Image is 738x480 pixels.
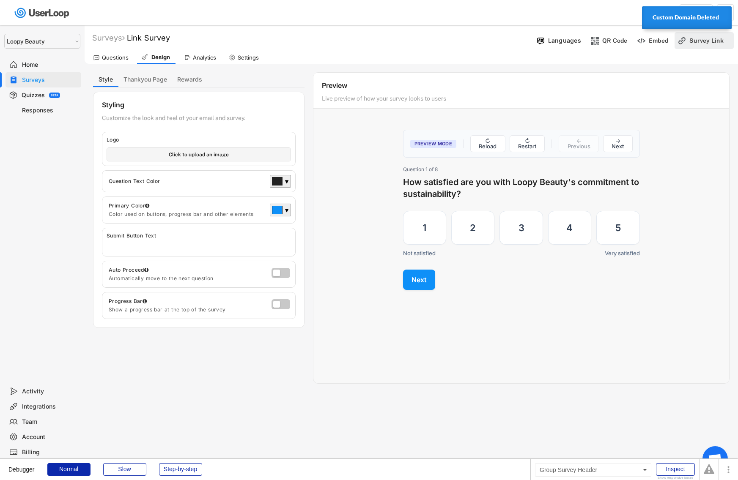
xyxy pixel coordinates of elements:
[8,459,35,472] div: Debugger
[102,101,124,112] div: Styling
[107,232,156,239] div: Submit Button Text
[22,106,78,115] div: Responses
[470,223,476,232] span: 2
[637,36,646,45] img: EmbedMinor.svg
[103,463,146,476] div: Slow
[109,298,267,305] div: Progress Bar
[559,135,599,152] button: ← Previous
[22,76,78,84] div: Surveys
[150,54,171,61] div: Design
[13,4,72,22] img: userloop-logo-01.svg
[22,448,78,456] div: Billing
[689,37,732,44] div: Survey Link
[22,433,78,441] div: Account
[548,37,581,44] div: Languages
[193,54,216,61] div: Analytics
[285,207,289,215] div: ▼
[510,135,545,152] button: ↻ Restart
[470,135,505,152] button: ↻ Reload
[702,446,728,472] div: Open chat
[535,463,651,477] div: Group Survey Header
[22,387,78,395] div: Activity
[656,463,695,476] div: Inspect
[22,61,78,69] div: Home
[109,306,267,313] div: Show a progress bar at the top of the survey
[410,140,457,148] span: Preview Mode
[590,36,599,45] img: ShopcodesMajor.svg
[92,33,125,43] div: Surveys
[93,72,118,87] button: Style
[109,178,266,185] div: Question Text Color
[172,72,207,87] button: Rewards
[656,476,695,480] div: Show responsive boxes
[109,267,267,273] div: Auto Proceed
[127,33,170,42] font: Link Survey
[159,463,202,476] div: Step-by-step
[22,403,78,411] div: Integrations
[649,37,668,44] div: Embed
[422,223,426,232] span: 1
[22,91,45,99] div: Quizzes
[22,418,78,426] div: Team
[566,223,573,232] span: 4
[521,251,640,256] span: Very satisfied
[403,176,640,200] h3: How satisfied are you with Loopy Beauty's commitment to sustainability?
[403,270,435,290] button: Next
[322,81,721,93] div: Preview
[678,36,686,45] img: LinkMinor.svg
[47,463,91,476] div: Normal
[109,211,266,218] div: Color used on buttons, progress bar and other elements
[403,166,640,173] div: Question 1 of 8
[109,202,266,209] div: Primary Color
[118,72,172,87] button: Thankyou Page
[322,95,654,106] div: Live preview of how your survey looks to users
[403,251,521,256] span: Not satisfied
[653,14,719,21] strong: Custom Domain Deleted
[238,54,259,61] div: Settings
[285,178,289,186] div: ▼
[536,36,545,45] img: Language%20Icon.svg
[109,275,267,282] div: Automatically move to the next question
[519,223,524,232] span: 3
[51,94,58,97] div: BETA
[615,223,621,232] span: 5
[102,54,129,61] div: Questions
[602,37,628,44] div: QR Code
[107,136,295,143] div: Logo
[102,114,245,125] div: Customize the look and feel of your email and survey.
[603,135,633,152] button: → Next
